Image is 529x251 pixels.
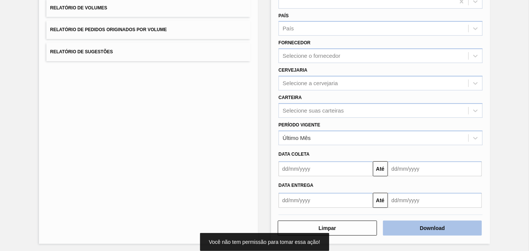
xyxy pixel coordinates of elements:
[278,221,377,236] button: Limpar
[279,68,307,73] label: Cervejaria
[383,221,482,236] button: Download
[279,95,302,100] label: Carteira
[283,26,294,32] div: País
[279,122,320,128] label: Período Vigente
[46,43,250,61] button: Relatório de Sugestões
[388,193,482,208] input: dd/mm/yyyy
[283,53,340,59] div: Selecione o fornecedor
[279,40,310,45] label: Fornecedor
[283,80,338,86] div: Selecione a cervejaria
[283,107,344,114] div: Selecione suas carteiras
[279,152,310,157] span: Data coleta
[50,5,107,11] span: Relatório de Volumes
[279,161,373,176] input: dd/mm/yyyy
[279,183,313,188] span: Data entrega
[46,21,250,39] button: Relatório de Pedidos Originados por Volume
[209,239,320,245] span: Você não tem permissão para tomar essa ação!
[50,49,113,54] span: Relatório de Sugestões
[373,161,388,176] button: Até
[50,27,167,32] span: Relatório de Pedidos Originados por Volume
[279,13,289,18] label: País
[283,135,311,141] div: Último Mês
[373,193,388,208] button: Até
[388,161,482,176] input: dd/mm/yyyy
[279,193,373,208] input: dd/mm/yyyy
